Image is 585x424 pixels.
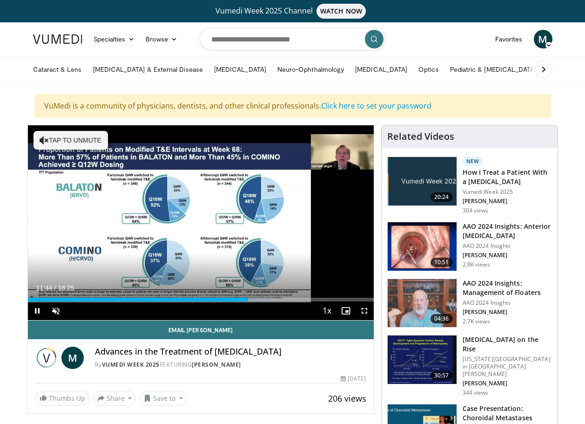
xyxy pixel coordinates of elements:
[95,347,366,357] h4: Advances in the Treatment of [MEDICAL_DATA]
[208,60,272,79] a: [MEDICAL_DATA]
[388,335,457,384] img: 4ce8c11a-29c2-4c44-a801-4e6d49003971.150x105_q85_crop-smart_upscale.jpg
[34,4,551,19] a: Vumedi Week 2025 ChannelWATCH NOW
[388,157,457,205] img: 02d29458-18ce-4e7f-be78-7423ab9bdffd.jpg.150x105_q85_crop-smart_upscale.jpg
[93,391,136,406] button: Share
[463,207,489,214] p: 304 views
[200,28,386,50] input: Search topics, interventions
[35,391,89,405] a: Thumbs Up
[47,301,65,320] button: Unmute
[36,284,53,292] span: 11:44
[387,335,552,397] a: 30:57 [MEDICAL_DATA] on the Rise [US_STATE][GEOGRAPHIC_DATA] in [GEOGRAPHIC_DATA][PERSON_NAME] [P...
[463,380,552,387] p: [PERSON_NAME]
[316,4,366,19] span: WATCH NOW
[430,258,453,267] span: 10:51
[350,60,413,79] a: [MEDICAL_DATA]
[463,335,552,354] h3: [MEDICAL_DATA] on the Rise
[318,301,336,320] button: Playback Rate
[387,131,454,142] h4: Related Videos
[463,389,489,397] p: 344 views
[272,60,350,79] a: Neuro-Ophthalmology
[430,192,453,202] span: 20:24
[54,284,56,292] span: /
[321,101,431,111] a: Click here to set your password
[28,298,374,301] div: Progress Bar
[463,222,552,240] h3: AAO 2024 Insights: Anterior [MEDICAL_DATA]
[355,301,374,320] button: Fullscreen
[463,157,483,166] p: New
[463,279,552,297] h3: AAO 2024 Insights: Management of Floaters
[102,361,160,369] a: Vumedi Week 2025
[88,30,141,48] a: Specialties
[34,131,108,150] button: Tap to unmute
[387,279,552,328] a: 04:36 AAO 2024 Insights: Management of Floaters AAO 2024 Insights [PERSON_NAME] 2.7K views
[463,168,552,186] h3: How I Treat a Patient With a [MEDICAL_DATA]
[444,60,542,79] a: Pediatric & [MEDICAL_DATA]
[95,361,366,369] div: By FEATURING
[463,261,490,268] p: 2.8K views
[28,321,374,339] a: Email [PERSON_NAME]
[490,30,528,48] a: Favorites
[192,361,241,369] a: [PERSON_NAME]
[387,222,552,271] a: 10:51 AAO 2024 Insights: Anterior [MEDICAL_DATA] AAO 2024 Insights [PERSON_NAME] 2.8K views
[336,301,355,320] button: Enable picture-in-picture mode
[341,375,366,383] div: [DATE]
[388,279,457,328] img: 8e655e61-78ac-4b3e-a4e7-f43113671c25.150x105_q85_crop-smart_upscale.jpg
[34,94,551,117] div: VuMedi is a community of physicians, dentists, and other clinical professionals.
[140,391,187,406] button: Save to
[463,404,552,423] h3: Case Presentation: Choroidal Metastases
[534,30,552,48] a: M
[430,371,453,380] span: 30:57
[387,157,552,214] a: 20:24 New How I Treat a Patient With a [MEDICAL_DATA] Vumedi Week 2025 [PERSON_NAME] 304 views
[413,60,444,79] a: Optics
[61,347,84,369] a: M
[33,34,82,44] img: VuMedi Logo
[463,188,552,196] p: Vumedi Week 2025
[28,301,47,320] button: Pause
[463,308,552,316] p: [PERSON_NAME]
[463,318,490,325] p: 2.7K views
[28,125,374,321] video-js: Video Player
[463,198,552,205] p: [PERSON_NAME]
[463,252,552,259] p: [PERSON_NAME]
[463,242,552,250] p: AAO 2024 Insights
[35,347,58,369] img: Vumedi Week 2025
[27,60,87,79] a: Cataract & Lens
[328,393,366,404] span: 206 views
[463,356,552,378] p: [US_STATE][GEOGRAPHIC_DATA] in [GEOGRAPHIC_DATA][PERSON_NAME]
[388,222,457,271] img: fd942f01-32bb-45af-b226-b96b538a46e6.150x105_q85_crop-smart_upscale.jpg
[58,284,74,292] span: 18:25
[140,30,183,48] a: Browse
[87,60,208,79] a: [MEDICAL_DATA] & External Disease
[463,299,552,307] p: AAO 2024 Insights
[430,314,453,323] span: 04:36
